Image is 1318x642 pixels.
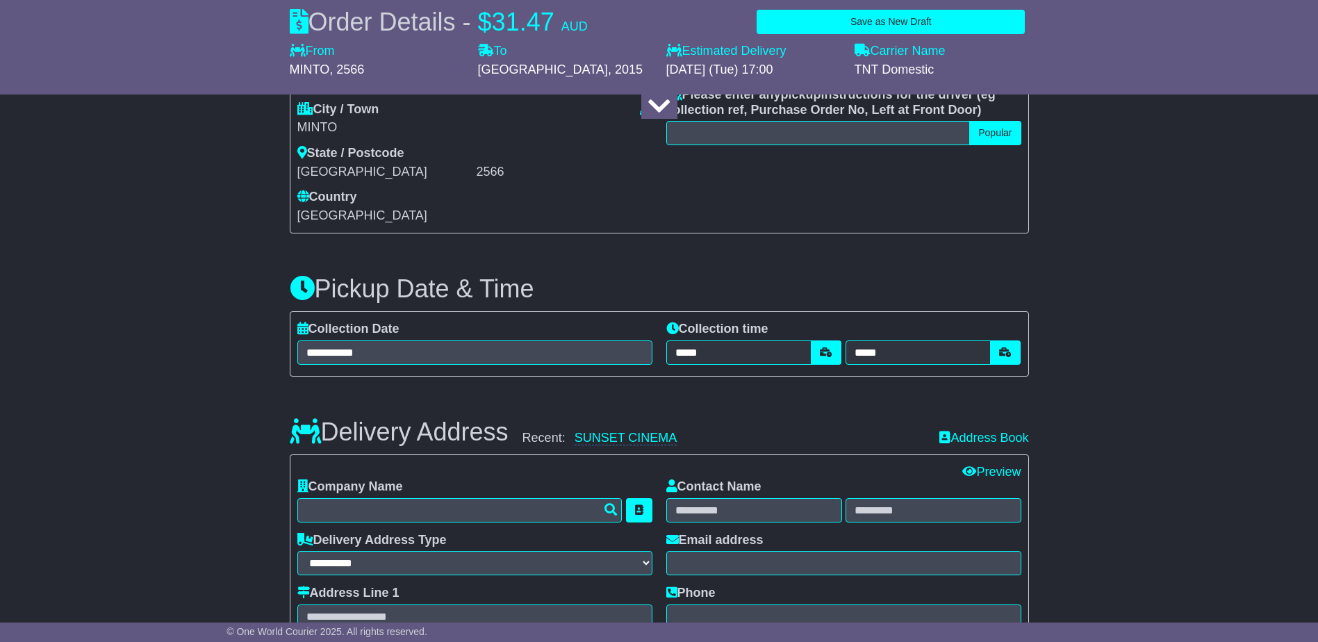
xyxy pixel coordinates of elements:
[290,63,330,76] span: MINTO
[297,146,404,161] label: State / Postcode
[855,63,1029,78] div: TNT Domestic
[478,8,492,36] span: $
[297,120,652,135] div: MINTO
[297,102,379,117] label: City / Town
[478,44,507,59] label: To
[969,121,1021,145] button: Popular
[561,19,588,33] span: AUD
[226,626,427,637] span: © One World Courier 2025. All rights reserved.
[297,190,357,205] label: Country
[608,63,643,76] span: , 2015
[962,465,1021,479] a: Preview
[297,322,399,337] label: Collection Date
[757,10,1025,34] button: Save as New Draft
[666,63,841,78] div: [DATE] (Tue) 17:00
[297,586,399,601] label: Address Line 1
[290,7,588,37] div: Order Details -
[297,479,403,495] label: Company Name
[575,431,677,445] a: SUNSET CINEMA
[666,586,716,601] label: Phone
[492,8,554,36] span: 31.47
[478,63,608,76] span: [GEOGRAPHIC_DATA]
[290,275,1029,303] h3: Pickup Date & Time
[290,418,509,446] h3: Delivery Address
[666,44,841,59] label: Estimated Delivery
[855,44,946,59] label: Carrier Name
[297,208,427,222] span: [GEOGRAPHIC_DATA]
[522,431,926,446] div: Recent:
[290,44,335,59] label: From
[666,479,761,495] label: Contact Name
[477,165,652,180] div: 2566
[939,431,1028,445] a: Address Book
[666,533,764,548] label: Email address
[297,165,473,180] div: [GEOGRAPHIC_DATA]
[297,533,447,548] label: Delivery Address Type
[666,322,768,337] label: Collection time
[329,63,364,76] span: , 2566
